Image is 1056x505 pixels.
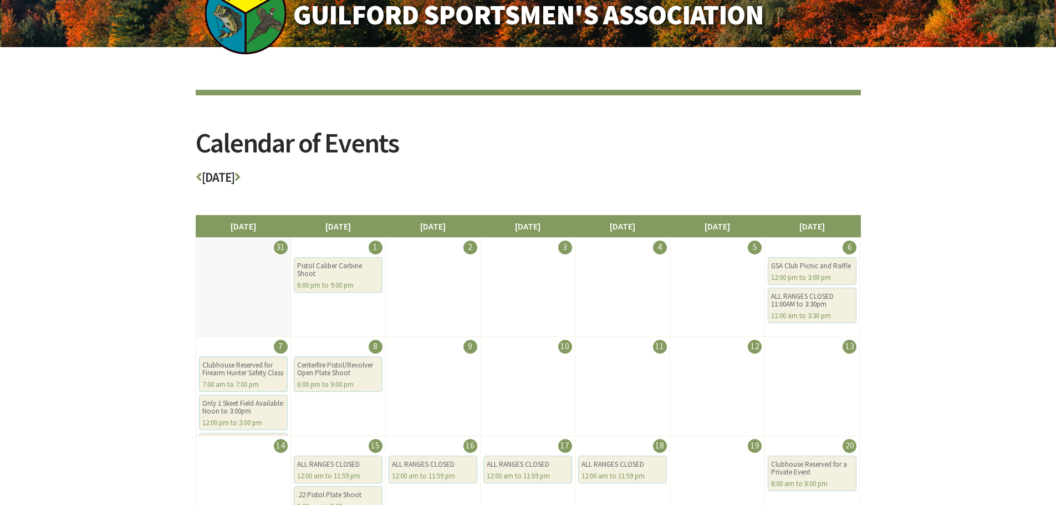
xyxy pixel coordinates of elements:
[748,340,762,354] div: 12
[274,241,288,254] div: 31
[202,381,284,389] div: 7:00 am to 7:00 pm
[297,381,379,389] div: 6:00 pm to 9:00 pm
[196,171,861,190] h3: [DATE]
[843,340,856,354] div: 13
[575,215,670,237] li: [DATE]
[487,472,569,480] div: 12:00 am to 11:59 pm
[558,241,572,254] div: 3
[653,439,667,453] div: 18
[670,215,765,237] li: [DATE]
[202,419,284,427] div: 12:00 pm to 3:00 pm
[764,215,860,237] li: [DATE]
[369,340,382,354] div: 8
[369,439,382,453] div: 15
[771,480,853,488] div: 8:00 am to 8:00 pm
[196,129,861,171] h2: Calendar of Events
[290,215,386,237] li: [DATE]
[748,439,762,453] div: 19
[297,282,379,289] div: 6:00 pm to 9:00 pm
[202,400,284,415] div: Only 1 Skeet Field Available: Noon to 3:00pm
[771,293,853,308] div: ALL RANGES CLOSED 11:00AM to 3:30pm
[771,461,853,476] div: Clubhouse Reserved for a Private Event
[771,312,853,320] div: 11:00 am to 3:30 pm
[196,215,291,237] li: [DATE]
[463,241,477,254] div: 2
[385,215,481,237] li: [DATE]
[297,491,379,499] div: .22 Pistol Plate Shoot
[581,472,664,480] div: 12:00 am to 11:59 pm
[558,439,572,453] div: 17
[653,340,667,354] div: 11
[771,262,853,270] div: GSA Club Picnic and Raffle
[369,241,382,254] div: 1
[274,340,288,354] div: 7
[463,340,477,354] div: 9
[748,241,762,254] div: 5
[297,461,379,468] div: ALL RANGES CLOSED
[771,274,853,282] div: 12:00 pm to 3:00 pm
[558,340,572,354] div: 10
[487,461,569,468] div: ALL RANGES CLOSED
[202,361,284,377] div: Clubhouse Reserved for Firearm Hunter Safety Class
[297,472,379,480] div: 12:00 am to 11:59 pm
[480,215,575,237] li: [DATE]
[463,439,477,453] div: 16
[653,241,667,254] div: 4
[392,472,474,480] div: 12:00 am to 11:59 pm
[581,461,664,468] div: ALL RANGES CLOSED
[843,241,856,254] div: 6
[274,439,288,453] div: 14
[843,439,856,453] div: 20
[297,361,379,377] div: Centerfire Pistol/Revolver Open Plate Shoot
[392,461,474,468] div: ALL RANGES CLOSED
[297,262,379,278] div: Pistol Caliber Carbine Shoot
